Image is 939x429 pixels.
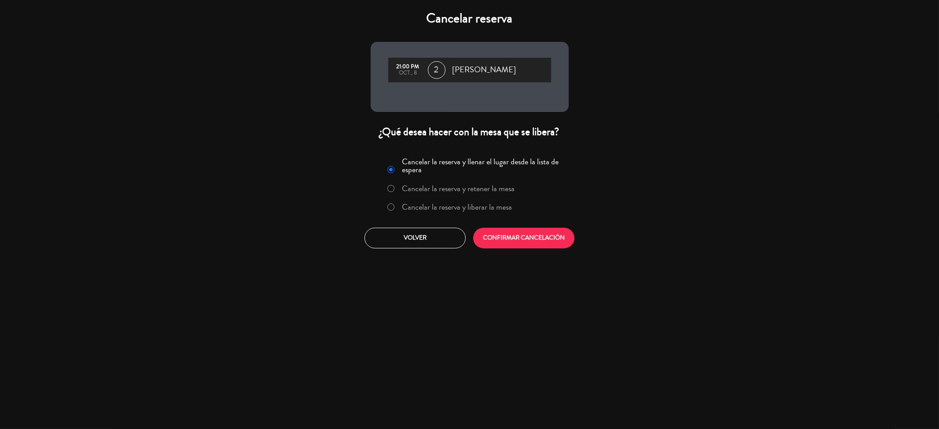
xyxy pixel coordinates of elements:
[402,185,515,192] label: Cancelar la reserva y retener la mesa
[393,64,423,70] div: 21:00 PM
[371,11,569,26] h4: Cancelar reserva
[473,228,574,248] button: CONFIRMAR CANCELACIÓN
[402,158,563,174] label: Cancelar la reserva y llenar el lugar desde la lista de espera
[428,61,446,79] span: 2
[453,63,516,77] span: [PERSON_NAME]
[365,228,466,248] button: Volver
[393,70,423,76] div: oct., 8
[371,125,569,139] div: ¿Qué desea hacer con la mesa que se libera?
[402,203,512,211] label: Cancelar la reserva y liberar la mesa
